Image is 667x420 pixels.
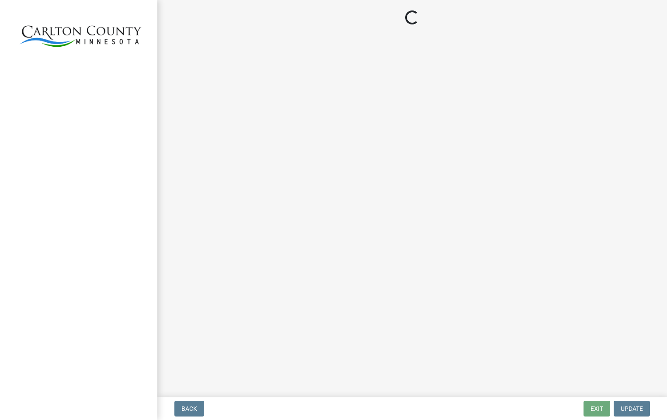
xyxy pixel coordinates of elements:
button: Update [614,401,650,417]
img: Carlton County, Minnesota [17,9,143,59]
button: Back [174,401,204,417]
span: Update [621,405,643,412]
span: Back [181,405,197,412]
button: Exit [584,401,610,417]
